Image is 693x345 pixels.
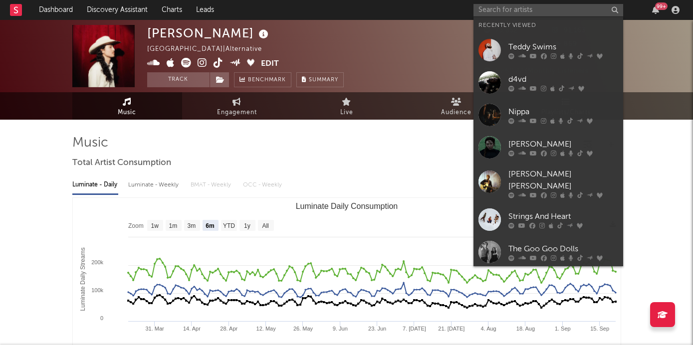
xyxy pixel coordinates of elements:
text: 100k [91,287,103,293]
text: 21. [DATE] [438,326,464,332]
div: Teddy Swims [508,41,618,53]
button: Edit [261,58,279,70]
text: 1w [151,222,159,229]
span: Engagement [217,107,257,119]
a: d4vd [473,66,623,99]
div: d4vd [508,73,618,85]
div: [PERSON_NAME] [147,25,271,41]
text: 7. [DATE] [403,326,426,332]
a: Teddy Swims [473,34,623,66]
div: The Goo Goo Dolls [508,243,618,255]
text: 200k [91,259,103,265]
a: Strings And Heart [473,203,623,236]
text: 9. Jun [332,326,347,332]
button: Summary [296,72,344,87]
div: [PERSON_NAME] [PERSON_NAME] [508,169,618,192]
span: Total Artist Consumption [72,157,171,169]
span: Audience [441,107,471,119]
div: Luminate - Weekly [128,176,181,193]
text: 1. Sep [554,326,570,332]
text: 14. Apr [183,326,201,332]
div: [GEOGRAPHIC_DATA] | Alternative [147,43,273,55]
text: 28. Apr [220,326,237,332]
a: The Goo Goo Dolls [473,236,623,268]
a: Benchmark [234,72,291,87]
div: Recently Viewed [478,19,618,31]
text: 15. Sep [590,326,609,332]
text: YTD [223,222,234,229]
text: 26. May [293,326,313,332]
button: Track [147,72,210,87]
text: 1y [244,222,250,229]
a: Nippa [473,99,623,131]
text: 31. Mar [145,326,164,332]
div: Luminate - Daily [72,176,118,193]
text: Luminate Daily Consumption [295,202,398,210]
text: 6m [206,222,214,229]
a: Engagement [182,92,292,120]
text: 23. Jun [368,326,386,332]
text: 0 [100,315,103,321]
text: Luminate Daily Streams [79,247,86,311]
input: Search for artists [473,4,623,16]
a: Audience [402,92,511,120]
div: Nippa [508,106,618,118]
div: Strings And Heart [508,210,618,222]
div: [PERSON_NAME] [508,138,618,150]
span: Live [340,107,353,119]
span: Summary [309,77,338,83]
button: 99+ [652,6,659,14]
a: Music [72,92,182,120]
text: 12. May [256,326,276,332]
a: Live [292,92,402,120]
text: All [262,222,268,229]
text: 4. Aug [480,326,496,332]
a: [PERSON_NAME] [PERSON_NAME] [473,164,623,203]
text: 18. Aug [516,326,534,332]
span: Benchmark [248,74,286,86]
a: [PERSON_NAME] [473,131,623,164]
span: Music [118,107,136,119]
text: Zoom [128,222,144,229]
div: 99 + [655,2,668,10]
text: 1m [169,222,177,229]
text: 3m [187,222,196,229]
